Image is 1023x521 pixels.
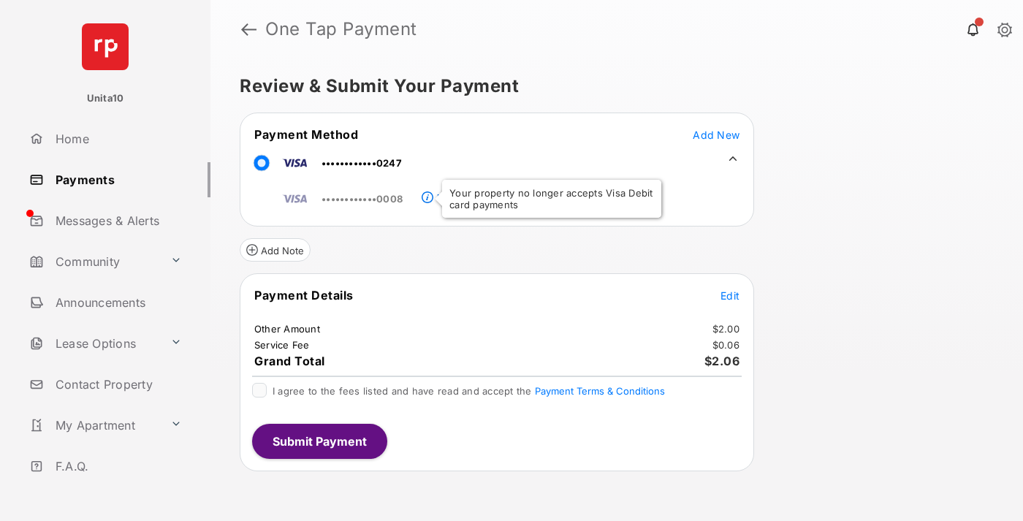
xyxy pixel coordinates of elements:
[273,385,665,397] span: I agree to the fees listed and have read and accept the
[442,180,661,218] div: Your property no longer accepts Visa Debit card payments
[23,203,210,238] a: Messages & Alerts
[240,238,311,262] button: Add Note
[252,424,387,459] button: Submit Payment
[254,354,325,368] span: Grand Total
[254,322,321,335] td: Other Amount
[23,244,164,279] a: Community
[240,77,982,95] h5: Review & Submit Your Payment
[87,91,124,106] p: Unita10
[693,127,739,142] button: Add New
[704,354,740,368] span: $2.06
[693,129,739,141] span: Add New
[712,322,740,335] td: $2.00
[712,338,740,351] td: $0.06
[254,288,354,303] span: Payment Details
[23,326,164,361] a: Lease Options
[433,180,556,205] a: Payment Method Unavailable
[23,121,210,156] a: Home
[82,23,129,70] img: svg+xml;base64,PHN2ZyB4bWxucz0iaHR0cDovL3d3dy53My5vcmcvMjAwMC9zdmciIHdpZHRoPSI2NCIgaGVpZ2h0PSI2NC...
[23,367,210,402] a: Contact Property
[720,288,739,303] button: Edit
[322,193,403,205] span: ••••••••••••0008
[265,20,417,38] strong: One Tap Payment
[23,162,210,197] a: Payments
[720,289,739,302] span: Edit
[254,127,358,142] span: Payment Method
[23,408,164,443] a: My Apartment
[23,285,210,320] a: Announcements
[23,449,210,484] a: F.A.Q.
[535,385,665,397] button: I agree to the fees listed and have read and accept the
[254,338,311,351] td: Service Fee
[322,157,402,169] span: ••••••••••••0247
